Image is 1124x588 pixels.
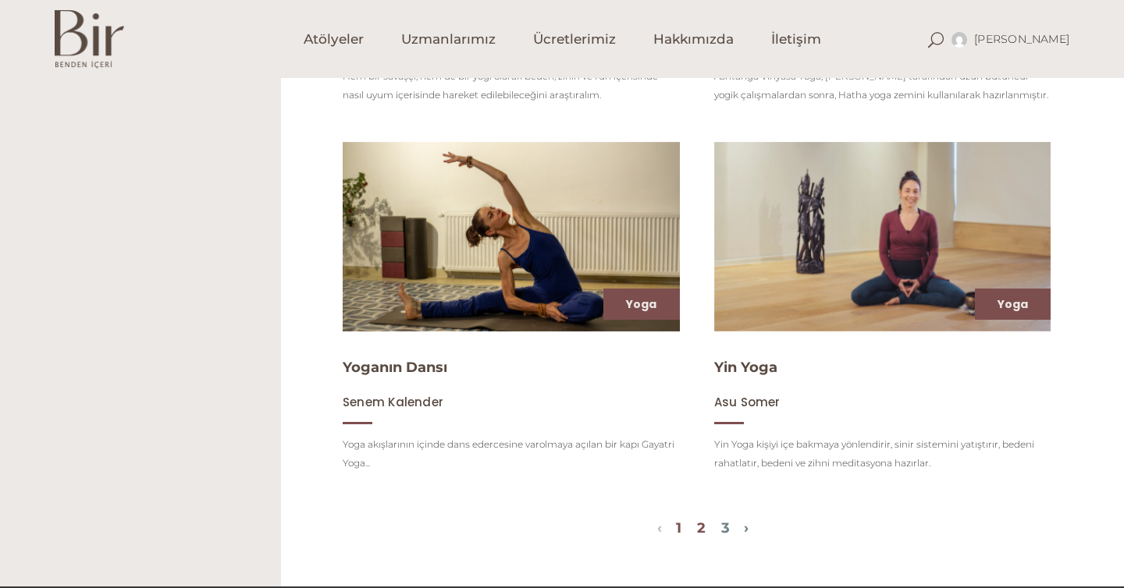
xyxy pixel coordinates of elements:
span: Senem Kalender [343,394,443,410]
p: Yin Yoga kişiyi içe bakmaya yönlendirir, sinir sistemini yatıştırır, bedeni rahatlatır, bedeni ve... [714,435,1051,473]
a: Senem Kalender [343,395,443,409]
a: 1 [676,519,681,537]
a: Asu Somer [714,395,781,409]
span: Atölyeler [304,30,364,48]
span: Uzmanlarımız [401,30,496,48]
span: Hakkımızda [653,30,734,48]
a: 2 [697,519,706,537]
p: Ashtanga Vinyasa Yoga, [PERSON_NAME] tarafından uzun bütüncül yogik çalışmalardan sonra, Hatha yo... [714,67,1051,104]
p: Hem bir savaşçı, hem de bir yogi olarak beden, zihin ve ruh içerisinde nasıl uyum içerisinde hare... [343,67,680,104]
a: 3 [721,519,730,537]
span: Asu Somer [714,394,781,410]
a: Bir Önceki Sayfa [657,519,662,537]
p: Yoga akışlarının içinde dans edercesine varolmaya açılan bir kapı Gayatri Yoga... [343,435,680,473]
a: Bir Sonraki Sayfa [744,519,749,537]
a: Yoganın Dansı [343,359,447,376]
span: [PERSON_NAME] [974,32,1069,46]
span: Ücretlerimiz [533,30,616,48]
a: Yin Yoga [714,359,777,376]
a: Yoga [998,296,1029,312]
span: İletişim [771,30,821,48]
a: Yoga [626,296,657,312]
